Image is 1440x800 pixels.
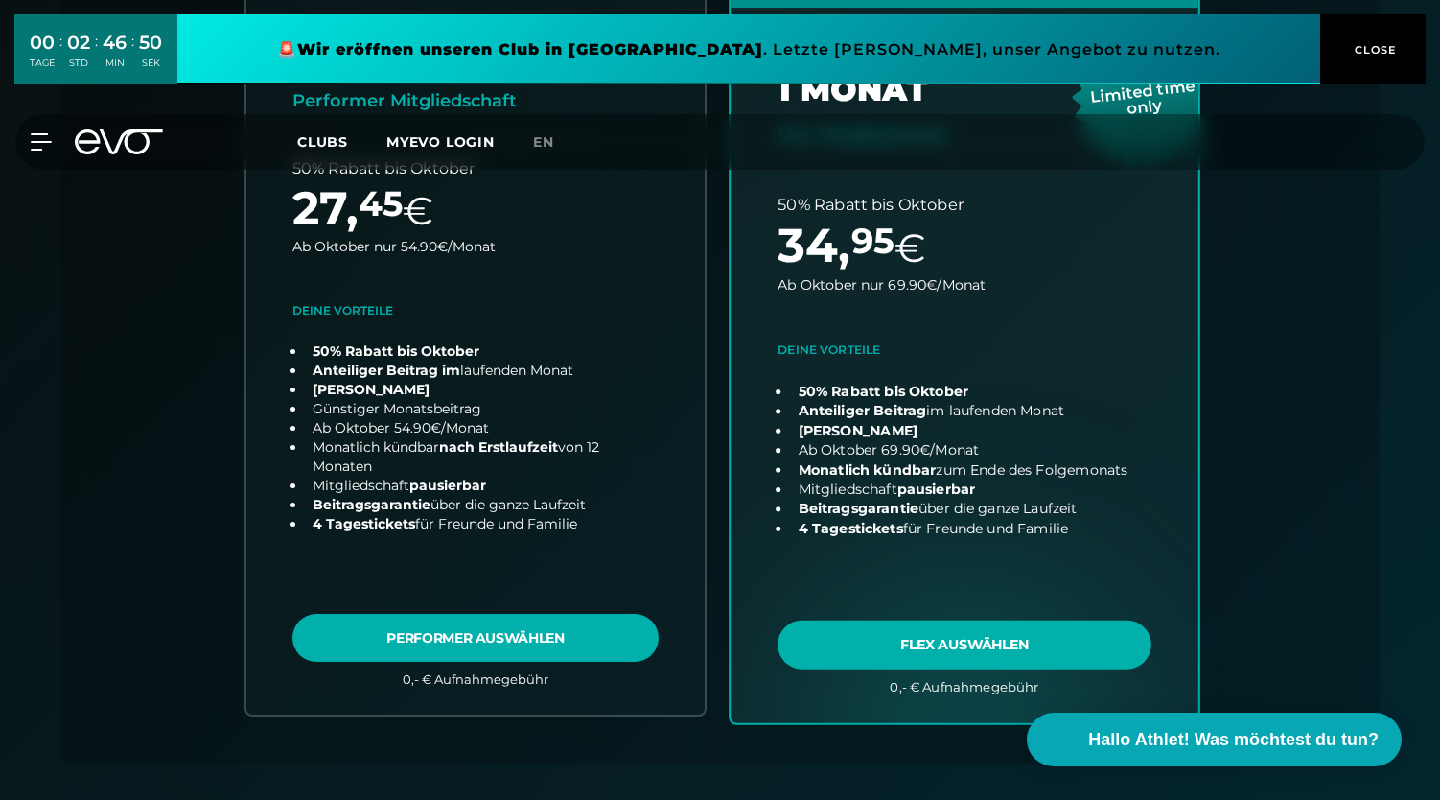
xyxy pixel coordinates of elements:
button: Hallo Athlet! Was möchtest du tun? [1027,713,1402,766]
div: SEK [139,57,162,70]
div: : [131,31,134,82]
div: : [59,31,62,82]
a: en [533,131,577,153]
div: 50 [139,29,162,57]
button: CLOSE [1320,14,1426,84]
div: 02 [67,29,90,57]
a: MYEVO LOGIN [386,133,495,151]
div: 00 [30,29,55,57]
span: Clubs [297,133,348,151]
div: STD [67,57,90,70]
div: TAGE [30,57,55,70]
a: Clubs [297,132,386,151]
span: Hallo Athlet! Was möchtest du tun? [1088,727,1379,753]
div: 46 [103,29,127,57]
div: MIN [103,57,127,70]
div: : [95,31,98,82]
span: CLOSE [1350,41,1397,59]
span: en [533,133,554,151]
